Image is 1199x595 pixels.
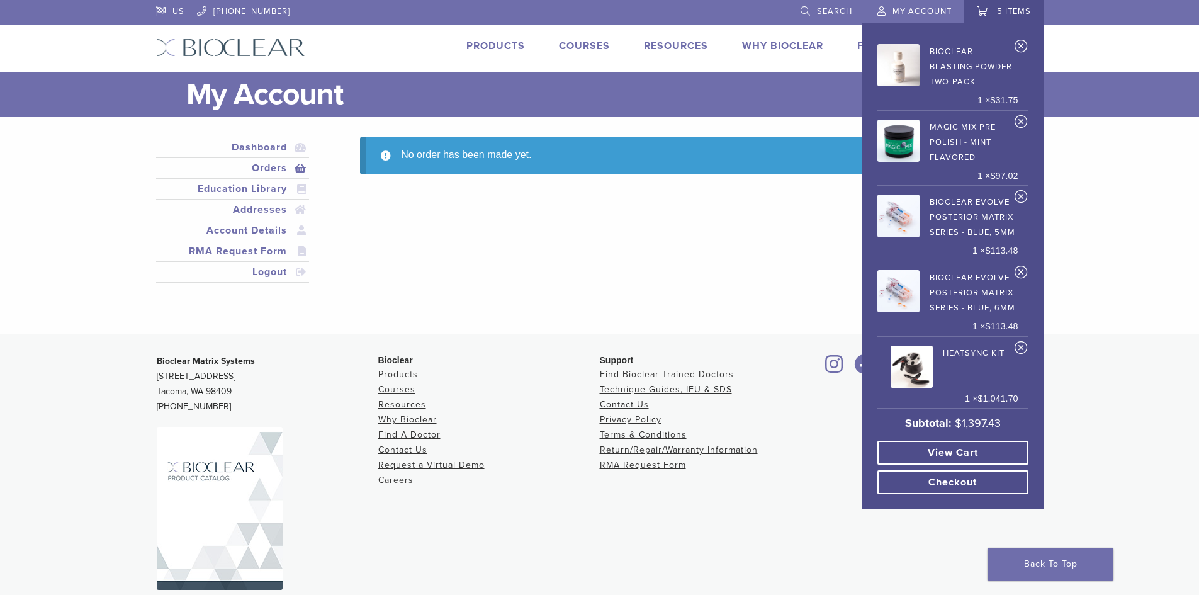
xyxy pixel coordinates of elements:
[600,460,686,470] a: RMA Request Form
[378,475,414,485] a: Careers
[1015,190,1028,208] a: Remove Bioclear Evolve Posterior Matrix Series - Blue, 5mm from cart
[990,95,1018,105] bdi: 31.75
[985,321,990,331] span: $
[985,321,1018,331] bdi: 113.48
[892,6,952,16] span: My Account
[157,354,378,414] p: [STREET_ADDRESS] Tacoma, WA 98409 [PHONE_NUMBER]
[905,416,952,430] strong: Subtotal:
[378,429,441,440] a: Find A Doctor
[600,414,661,425] a: Privacy Policy
[157,356,255,366] strong: Bioclear Matrix Systems
[891,346,933,388] img: HeatSync Kit
[955,416,1001,430] bdi: 1,397.43
[159,140,307,155] a: Dashboard
[378,399,426,410] a: Resources
[817,6,852,16] span: Search
[360,137,1024,174] div: No order has been made yet.
[378,445,427,455] a: Contact Us
[159,264,307,280] a: Logout
[156,137,310,298] nav: Account pages
[877,270,920,312] img: Bioclear Evolve Posterior Matrix Series - Blue, 6mm
[159,161,307,176] a: Orders
[600,445,758,455] a: Return/Repair/Warranty Information
[955,416,962,430] span: $
[990,171,995,181] span: $
[378,460,485,470] a: Request a Virtual Demo
[742,40,823,52] a: Why Bioclear
[990,171,1018,181] bdi: 97.02
[159,244,307,259] a: RMA Request Form
[997,6,1031,16] span: 5 items
[644,40,708,52] a: Resources
[559,40,610,52] a: Courses
[821,362,848,375] a: Bioclear
[977,169,1018,183] span: 1 ×
[877,195,920,237] img: Bioclear Evolve Posterior Matrix Series - Blue, 5mm
[157,427,283,590] img: Bioclear
[159,202,307,217] a: Addresses
[1015,341,1028,360] a: Remove HeatSync Kit from cart
[600,399,649,410] a: Contact Us
[600,429,687,440] a: Terms & Conditions
[988,548,1113,581] a: Back To Top
[159,223,307,238] a: Account Details
[985,246,1018,256] bdi: 113.48
[186,72,1044,117] h1: My Account
[378,414,437,425] a: Why Bioclear
[877,470,1028,494] a: Checkout
[891,342,1005,388] a: HeatSync Kit
[600,369,734,380] a: Find Bioclear Trained Doctors
[156,38,305,57] img: Bioclear
[877,191,1018,240] a: Bioclear Evolve Posterior Matrix Series - Blue, 5mm
[600,355,634,365] span: Support
[378,384,415,395] a: Courses
[877,116,1018,165] a: Magic Mix Pre Polish - Mint Flavored
[990,95,995,105] span: $
[977,94,1018,108] span: 1 ×
[985,246,990,256] span: $
[466,40,525,52] a: Products
[850,362,879,375] a: Bioclear
[977,394,982,404] span: $
[378,369,418,380] a: Products
[600,384,732,395] a: Technique Guides, IFU & SDS
[1015,265,1028,284] a: Remove Bioclear Evolve Posterior Matrix Series - Blue, 6mm from cart
[1015,115,1028,133] a: Remove Magic Mix Pre Polish - Mint Flavored from cart
[857,40,941,52] a: Find A Doctor
[378,355,413,365] span: Bioclear
[977,394,1018,404] bdi: 1,041.70
[877,266,1018,315] a: Bioclear Evolve Posterior Matrix Series - Blue, 6mm
[1015,39,1028,58] a: Remove Bioclear Blasting Powder - Two-pack from cart
[877,40,1018,89] a: Bioclear Blasting Powder - Two-pack
[965,392,1018,406] span: 1 ×
[877,120,920,162] img: Magic Mix Pre Polish - Mint Flavored
[972,244,1018,258] span: 1 ×
[972,320,1018,334] span: 1 ×
[877,441,1028,465] a: View cart
[159,181,307,196] a: Education Library
[877,44,920,86] img: Bioclear Blasting Powder - Two-pack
